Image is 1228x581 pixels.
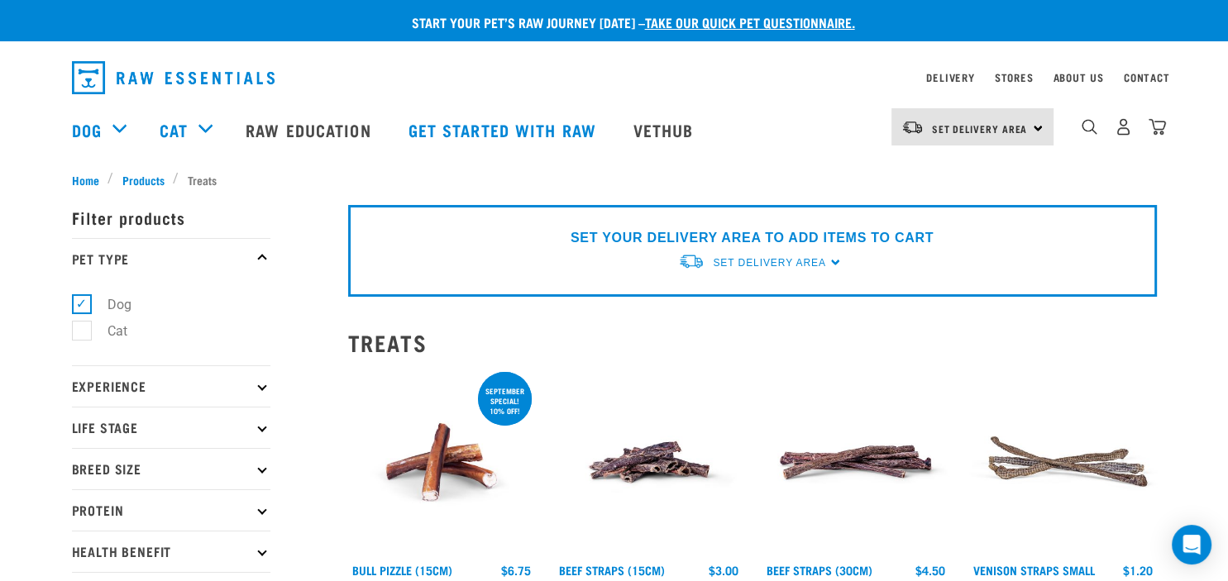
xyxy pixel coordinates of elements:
[72,238,270,279] p: Pet Type
[81,294,138,315] label: Dog
[901,120,924,135] img: van-moving.png
[72,197,270,238] p: Filter products
[1124,74,1170,80] a: Contact
[478,379,532,423] div: September special! 10% off!
[617,97,714,163] a: Vethub
[559,567,665,573] a: Beef Straps (15cm)
[72,365,270,407] p: Experience
[72,171,99,188] span: Home
[1082,119,1097,135] img: home-icon-1@2x.png
[678,253,705,270] img: van-moving.png
[72,171,1157,188] nav: breadcrumbs
[501,564,531,577] div: $6.75
[915,564,945,577] div: $4.50
[81,321,134,341] label: Cat
[72,489,270,531] p: Protein
[348,369,536,556] img: Bull Pizzle
[762,369,950,556] img: Raw Essentials Beef Straps 6 Pack
[995,74,1034,80] a: Stores
[160,117,188,142] a: Cat
[709,564,738,577] div: $3.00
[1115,118,1132,136] img: user.png
[571,228,934,248] p: SET YOUR DELIVERY AREA TO ADD ITEMS TO CART
[555,369,743,556] img: Raw Essentials Beef Straps 15cm 6 Pack
[1149,118,1166,136] img: home-icon@2x.png
[392,97,617,163] a: Get started with Raw
[645,18,855,26] a: take our quick pet questionnaire.
[1053,74,1103,80] a: About Us
[229,97,391,163] a: Raw Education
[767,567,872,573] a: Beef Straps (30cm)
[973,567,1095,573] a: Venison Straps Small
[1123,564,1153,577] div: $1.20
[932,126,1028,131] span: Set Delivery Area
[352,567,452,573] a: Bull Pizzle (15cm)
[926,74,974,80] a: Delivery
[72,117,102,142] a: Dog
[72,448,270,489] p: Breed Size
[113,171,173,188] a: Products
[1172,525,1211,564] div: Open Intercom Messenger
[72,407,270,448] p: Life Stage
[969,369,1157,556] img: Venison Straps
[59,55,1170,101] nav: dropdown navigation
[72,171,108,188] a: Home
[122,171,165,188] span: Products
[72,531,270,572] p: Health Benefit
[348,330,1157,355] h2: Treats
[713,257,825,269] span: Set Delivery Area
[72,61,275,94] img: Raw Essentials Logo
